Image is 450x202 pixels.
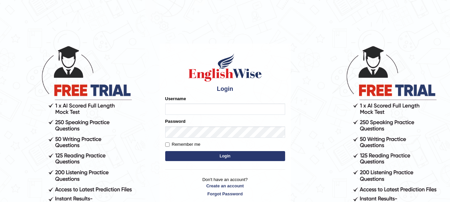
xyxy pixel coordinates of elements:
a: Create an account [165,183,285,189]
input: Remember me [165,142,170,147]
label: Password [165,118,186,124]
p: Don't have an account? [165,176,285,197]
label: Username [165,96,186,102]
h4: Login [165,86,285,93]
a: Forgot Password [165,191,285,197]
button: Login [165,151,285,161]
label: Remember me [165,141,201,148]
img: Logo of English Wise sign in for intelligent practice with AI [187,53,263,83]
